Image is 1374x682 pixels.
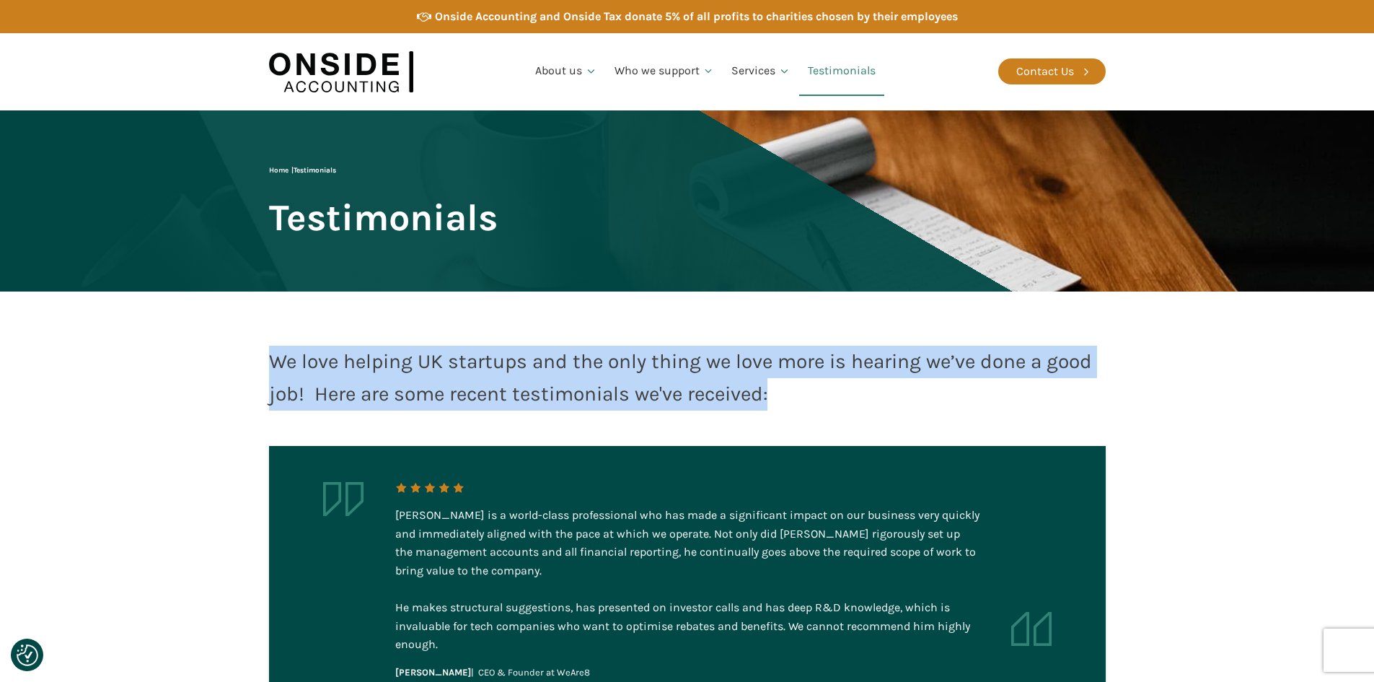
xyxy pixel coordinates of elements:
[723,47,799,96] a: Services
[395,667,471,678] b: [PERSON_NAME]
[269,44,413,100] img: Onside Accounting
[17,644,38,666] button: Consent Preferences
[269,198,498,237] span: Testimonials
[395,665,590,681] div: | CEO & Founder at WeAre8
[395,506,979,654] div: [PERSON_NAME] is a world-class professional who has made a significant impact on our business ver...
[269,166,336,175] span: |
[269,166,289,175] a: Home
[269,346,1106,411] div: We love helping UK startups and the only thing we love more is hearing we’ve done a good job! Her...
[1016,62,1074,81] div: Contact Us
[998,58,1106,84] a: Contact Us
[606,47,723,96] a: Who we support
[294,166,336,175] span: Testimonials
[527,47,606,96] a: About us
[435,7,958,26] div: Onside Accounting and Onside Tax donate 5% of all profits to charities chosen by their employees
[17,644,38,666] img: Revisit consent button
[799,47,884,96] a: Testimonials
